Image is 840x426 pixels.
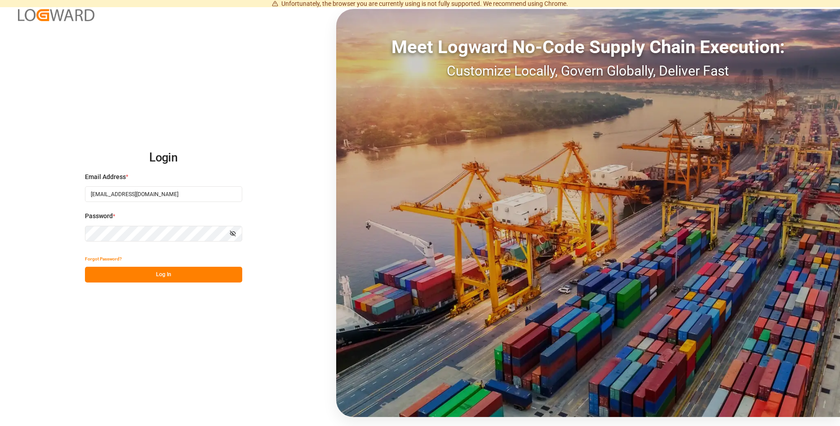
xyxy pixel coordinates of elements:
span: Password [85,211,113,221]
button: Log In [85,267,242,283]
h2: Login [85,143,242,172]
input: Enter your email [85,186,242,202]
button: Forgot Password? [85,251,122,267]
span: Email Address [85,172,126,182]
div: Customize Locally, Govern Globally, Deliver Fast [336,61,840,81]
div: Meet Logward No-Code Supply Chain Execution: [336,34,840,61]
img: Logward_new_orange.png [18,9,94,21]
